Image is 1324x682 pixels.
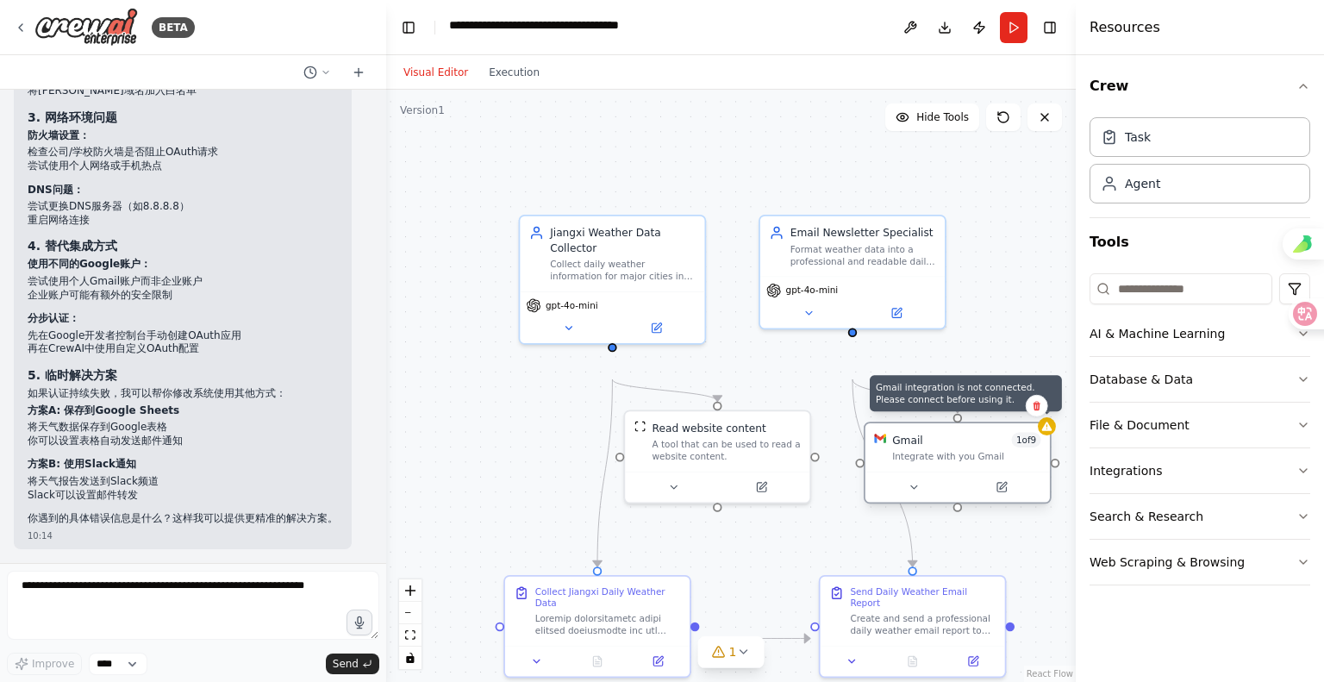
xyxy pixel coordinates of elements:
a: React Flow attribution [1027,669,1073,679]
strong: 方案B: 使用Slack通知 [28,458,136,470]
img: ScrapeWebsiteTool [634,421,646,433]
div: Agent [1125,175,1160,192]
div: Read website content [653,421,766,435]
button: Improve [7,653,82,675]
li: 先在Google开发者控制台手动创建OAuth应用 [28,329,338,343]
div: Send Daily Weather Email ReportCreate and send a professional daily weather email report to subsc... [819,575,1007,678]
nav: breadcrumb [449,16,643,38]
button: File & Document [1090,403,1310,447]
div: Loremip dolorsitametc adipi elitsed doeiusmodte inc utl etdol magnaa en Adminim Veniamqu nost exe... [535,612,681,636]
strong: 5. 临时解决方案 [28,368,117,382]
img: Logo [34,8,138,47]
button: Click to speak your automation idea [347,610,372,635]
li: 重启网络连接 [28,214,338,228]
button: 1 [698,636,765,668]
li: 将天气数据保存到Google表格 [28,421,338,435]
button: No output available [565,653,629,671]
strong: 防火墙设置： [28,129,90,141]
div: Integrate with you Gmail [892,450,1040,462]
button: No output available [881,653,945,671]
button: Search & Research [1090,494,1310,539]
button: Crew [1090,62,1310,110]
button: fit view [399,624,422,647]
g: Edge from fa948731-2445-4d08-a94d-ba7d78fa0878 to 2fc91eb1-60c8-4cb7-9843-46eab6d62e46 [605,379,725,401]
li: 检查公司/学校防火墙是否阻止OAuth请求 [28,146,338,160]
g: Edge from fa948731-2445-4d08-a94d-ba7d78fa0878 to 233a9850-2f38-4dbd-9134-e595ba16d9a0 [590,379,620,566]
div: Gmail integration is not connected. Please connect before using it.GmailGmail1of9Integrate with y... [864,425,1052,507]
button: Start a new chat [345,62,372,83]
button: Open in side panel [632,653,684,671]
div: Create and send a professional daily weather email report to subscribers using the collected weat... [850,612,996,636]
g: Edge from bbe77ef5-cffa-4107-b103-e1e142ff4258 to 5d1d021e-31dd-4ca7-9aea-dde550935569 [845,379,920,566]
div: Task [1125,128,1151,146]
div: ScrapeWebsiteToolRead website contentA tool that can be used to read a website content. [623,410,811,504]
li: Slack可以设置邮件转发 [28,489,338,503]
button: Execution [478,62,550,83]
button: toggle interactivity [399,647,422,669]
li: 尝试使用个人Gmail账户而非企业账户 [28,275,338,289]
p: 你遇到的具体错误信息是什么？这样我可以提供更精准的解决方案。 [28,512,338,526]
g: Edge from bbe77ef5-cffa-4107-b103-e1e142ff4258 to 4e25c9de-295d-45e3-ad6d-62b85d6d57d7 [845,379,965,412]
div: 10:14 [28,529,338,542]
span: Send [333,657,359,671]
button: Open in side panel [854,304,939,322]
div: Collect daily weather information for major cities in [GEOGRAPHIC_DATA] ([GEOGRAPHIC_DATA], [GEOG... [550,259,696,283]
button: Hide left sidebar [397,16,421,40]
button: Open in side panel [614,319,698,337]
li: 你可以设置表格自动发送邮件通知 [28,435,338,448]
span: Improve [32,657,74,671]
span: gpt-4o-mini [786,285,839,297]
span: Hide Tools [916,110,969,124]
li: 将[PERSON_NAME]域名加入白名单 [28,84,338,98]
strong: 4. 替代集成方式 [28,239,117,253]
button: Open in side panel [959,479,1044,497]
button: Delete node [1026,395,1048,417]
g: Edge from 233a9850-2f38-4dbd-9134-e595ba16d9a0 to 5d1d021e-31dd-4ca7-9aea-dde550935569 [700,631,810,646]
button: Tools [1090,218,1310,266]
button: Open in side panel [719,479,803,497]
li: 再在CrewAI中使用自定义OAuth配置 [28,342,338,356]
strong: 分步认证： [28,312,79,324]
div: Tools [1090,266,1310,599]
div: Collect Jiangxi Daily Weather DataLoremip dolorsitametc adipi elitsed doeiusmodte inc utl etdol m... [503,575,691,678]
div: Jiangxi Weather Data CollectorCollect daily weather information for major cities in [GEOGRAPHIC_D... [519,215,707,345]
button: Database & Data [1090,357,1310,402]
strong: 方案A: 保存到Google Sheets [28,404,179,416]
div: Send Daily Weather Email Report [850,585,996,610]
div: Crew [1090,110,1310,217]
strong: DNS问题： [28,184,84,196]
span: Number of enabled actions [1012,433,1041,447]
div: Email Newsletter Specialist [790,225,936,240]
button: Integrations [1090,448,1310,493]
div: Version 1 [400,103,445,117]
li: 企业账户可能有额外的安全限制 [28,289,338,303]
div: Gmail integration is not connected. Please connect before using it. [870,375,1062,411]
div: Format weather data into a professional and readable daily weather report email and send it to su... [790,243,936,267]
li: 尝试更换DNS服务器（如8.8.8.8） [28,200,338,214]
strong: 3. 网络环境问题 [28,110,117,124]
h4: Resources [1090,17,1160,38]
span: gpt-4o-mini [546,299,598,311]
div: A tool that can be used to read a website content. [653,438,801,462]
button: Switch to previous chat [297,62,338,83]
button: zoom out [399,602,422,624]
div: Email Newsletter SpecialistFormat weather data into a professional and readable daily weather rep... [759,215,946,329]
button: Open in side panel [947,653,999,671]
div: Collect Jiangxi Daily Weather Data [535,585,681,610]
div: Gmail [892,433,923,447]
p: 如果认证持续失败，我可以帮你修改系统使用其他方式： [28,387,338,401]
button: Web Scraping & Browsing [1090,540,1310,585]
button: AI & Machine Learning [1090,311,1310,356]
button: Hide Tools [885,103,979,131]
div: React Flow controls [399,579,422,669]
button: Send [326,654,379,674]
li: 尝试使用个人网络或手机热点 [28,160,338,173]
li: 将天气报告发送到Slack频道 [28,475,338,489]
div: BETA [152,17,195,38]
img: Gmail [874,433,886,445]
strong: 使用不同的Google账户： [28,258,151,270]
button: Visual Editor [393,62,478,83]
span: 1 [729,643,737,660]
button: zoom in [399,579,422,602]
div: Jiangxi Weather Data Collector [550,225,696,255]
